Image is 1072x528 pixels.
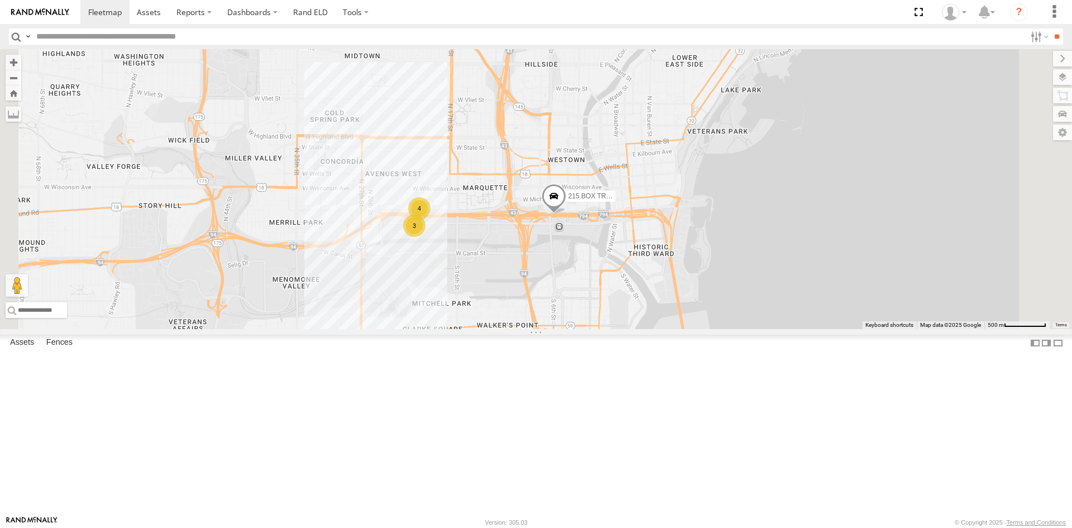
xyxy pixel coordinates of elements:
[1010,3,1028,21] i: ?
[1030,335,1041,351] label: Dock Summary Table to the Left
[988,322,1004,328] span: 500 m
[6,55,21,70] button: Zoom in
[984,321,1050,329] button: Map Scale: 500 m per 72 pixels
[920,322,981,328] span: Map data ©2025 Google
[11,8,69,16] img: rand-logo.svg
[6,517,58,528] a: Visit our Website
[1052,335,1064,351] label: Hide Summary Table
[6,85,21,101] button: Zoom Home
[4,335,40,351] label: Assets
[408,197,430,220] div: 4
[41,335,78,351] label: Fences
[568,192,620,199] span: 215 BOX TRUCK
[938,4,970,21] div: Brian Weinfurter
[865,321,913,329] button: Keyboard shortcuts
[1026,28,1050,45] label: Search Filter Options
[485,519,528,526] div: Version: 305.03
[1041,335,1052,351] label: Dock Summary Table to the Right
[6,274,28,297] button: Drag Pegman onto the map to open Street View
[23,28,32,45] label: Search Query
[1053,125,1072,140] label: Map Settings
[1007,519,1066,526] a: Terms and Conditions
[955,519,1066,526] div: © Copyright 2025 -
[6,70,21,85] button: Zoom out
[1055,323,1067,327] a: Terms
[6,106,21,122] label: Measure
[403,215,425,237] div: 3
